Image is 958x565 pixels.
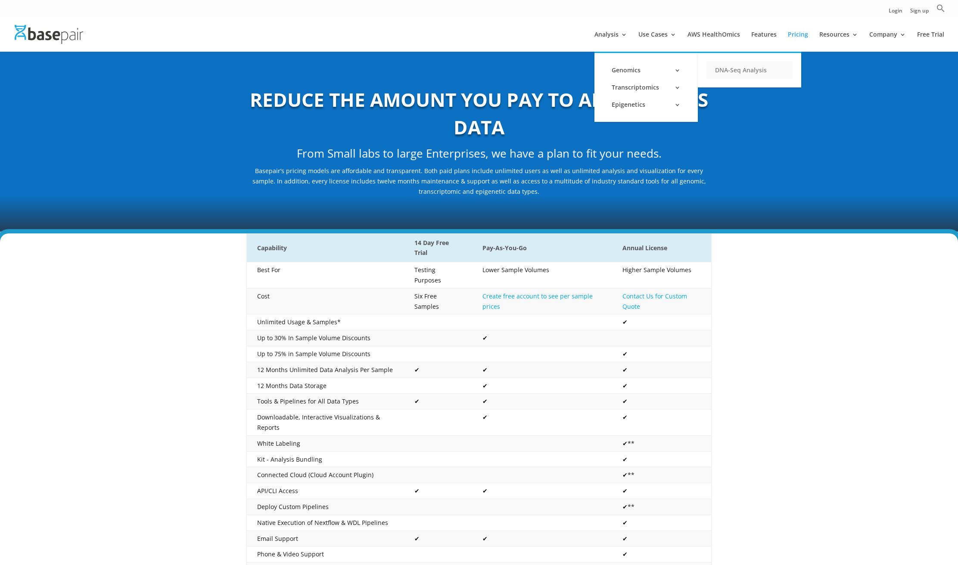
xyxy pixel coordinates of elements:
td: ✔ [404,394,472,410]
td: Native Execution of Nextflow & WDL Pipelines [247,515,404,531]
td: ✔ [612,546,711,562]
td: Downloadable, Interactive Visualizations & Reports [247,410,404,436]
td: ✔ [612,410,711,436]
th: Pay-As-You-Go [472,233,612,262]
a: Pricing [788,31,808,52]
a: Free Trial [917,31,944,52]
td: Testing Purposes [404,262,472,289]
a: Use Cases [638,31,676,52]
b: REDUCE THE AMOUNT YOU PAY TO ANALYZE NGS DATA [250,87,708,140]
td: Phone & Video Support [247,546,404,562]
td: ✔ [404,531,472,546]
a: Company [869,31,906,52]
td: ✔ [472,330,612,346]
a: Transcriptomics [603,79,689,96]
td: Best For [247,262,404,289]
td: ✔ [472,483,612,499]
td: ✔ [612,531,711,546]
td: ✔ [472,531,612,546]
th: Capability [247,233,404,262]
a: Resources [819,31,858,52]
td: Up to 30% In Sample Volume Discounts [247,330,404,346]
a: Contact Us for Custom Quote [622,292,687,310]
img: Basepair [15,25,83,43]
td: Connected Cloud (Cloud Account Plugin) [247,467,404,483]
td: Unlimited Usage & Samples* [247,314,404,330]
a: Search Icon Link [936,4,945,17]
svg: Search [936,4,945,12]
td: Up to 75% in Sample Volume Discounts [247,346,404,362]
td: ✔ [472,378,612,394]
a: Features [751,31,777,52]
a: Login [889,8,902,17]
td: ✔ [612,362,711,378]
td: Cost [247,288,404,314]
td: Tools & Pipelines for All Data Types [247,394,404,410]
iframe: Drift Widget Chat Window [781,377,953,527]
a: Epigenetics [603,96,689,113]
td: ✔ [612,394,711,410]
td: ✔ [404,362,472,378]
th: 14 Day Free Trial [404,233,472,262]
td: ✔ [612,483,711,499]
a: Sign up [910,8,929,17]
td: ✔ [612,314,711,330]
td: ✔ [612,515,711,531]
th: Annual License [612,233,711,262]
td: Six Free Samples [404,288,472,314]
td: ✔ [612,378,711,394]
span: Basepair’s pricing models are affordable and transparent. Both paid plans include unlimited users... [252,167,706,196]
td: Kit - Analysis Bundling [247,451,404,467]
td: ✔ [612,346,711,362]
td: ✔ [472,394,612,410]
td: Lower Sample Volumes [472,262,612,289]
h2: From Small labs to large Enterprises, we have a plan to fit your needs. [246,146,712,166]
td: Higher Sample Volumes [612,262,711,289]
a: AWS HealthOmics [687,31,740,52]
iframe: Drift Widget Chat Controller [915,522,948,555]
td: API/CLI Access [247,483,404,499]
td: ✔ [612,451,711,467]
a: DNA-Seq Analysis [706,62,793,79]
a: Analysis [594,31,627,52]
td: White Labeling [247,435,404,451]
td: 12 Months Unlimited Data Analysis Per Sample [247,362,404,378]
td: ✔ [404,483,472,499]
td: 12 Months Data Storage [247,378,404,394]
td: Email Support [247,531,404,546]
td: Deploy Custom Pipelines [247,499,404,515]
a: Create free account to see per sample prices [482,292,593,310]
td: ✔ [472,362,612,378]
td: ✔ [472,410,612,436]
a: Genomics [603,62,689,79]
